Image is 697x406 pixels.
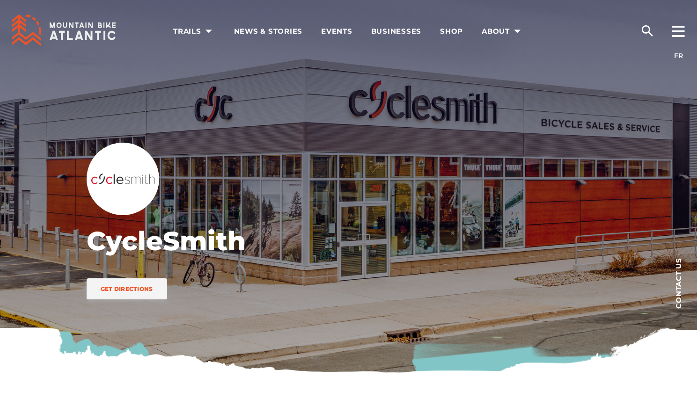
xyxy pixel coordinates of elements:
span: Trails [173,27,215,36]
a: Contact us [660,243,697,323]
span: Businesses [371,27,422,36]
h1: CycleSmith [87,225,433,257]
ion-icon: search [640,23,655,38]
img: CycleSmith [91,174,154,185]
span: Contact us [675,258,682,309]
span: Events [321,27,352,36]
a: FR [674,51,683,60]
span: About [482,27,524,36]
span: Get Directions [101,285,153,292]
a: Get Directions [87,278,167,299]
ion-icon: arrow dropdown [511,25,524,38]
ion-icon: arrow dropdown [202,25,215,38]
span: News & Stories [234,27,303,36]
span: Shop [440,27,463,36]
